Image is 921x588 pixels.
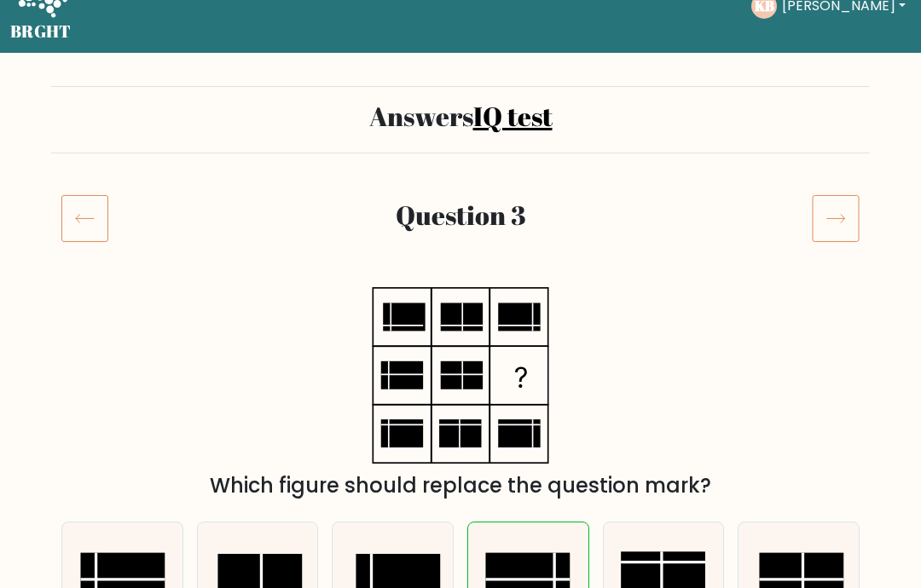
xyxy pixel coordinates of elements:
h2: Answers [61,101,860,133]
a: IQ test [473,99,553,135]
div: Which figure should replace the question mark? [72,471,849,502]
h2: Question 3 [130,200,791,232]
h5: BRGHT [10,22,72,43]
